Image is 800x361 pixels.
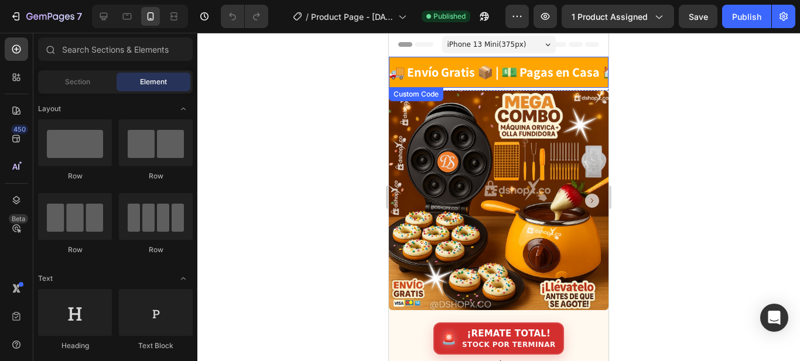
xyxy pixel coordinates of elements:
div: Row [38,171,112,181]
div: 450 [11,125,28,134]
span: Element [140,77,167,87]
button: 7 [5,5,87,28]
iframe: Design area [389,33,608,361]
button: 1 product assigned [562,5,674,28]
strong: ¡REMATE TOTAL! [78,295,162,306]
div: Row [119,245,193,255]
button: Save [679,5,717,28]
div: Stock por terminar [73,308,167,315]
span: Section [65,77,90,87]
div: Row [38,245,112,255]
span: Layout [38,104,61,114]
button: Carousel Next Arrow [196,161,210,175]
span: 🚨 [52,298,69,314]
div: Text Block [119,341,193,351]
div: Custom Code [2,56,52,67]
span: Toggle open [174,269,193,288]
div: Beta [9,214,28,224]
span: Text [38,273,53,284]
div: Row [119,171,193,181]
input: Search Sections & Elements [38,37,193,61]
span: 1 product assigned [572,11,648,23]
button: Publish [722,5,771,28]
div: Undo/Redo [221,5,268,28]
span: Save [689,12,708,22]
div: Open Intercom Messenger [760,304,788,332]
span: / [306,11,309,23]
div: Publish [732,11,761,23]
div: Heading [38,341,112,351]
span: Published [433,11,466,22]
span: Toggle open [174,99,193,118]
span: Product Page - [DATE] 20:38:12 [311,11,394,23]
p: 7 [77,9,82,23]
